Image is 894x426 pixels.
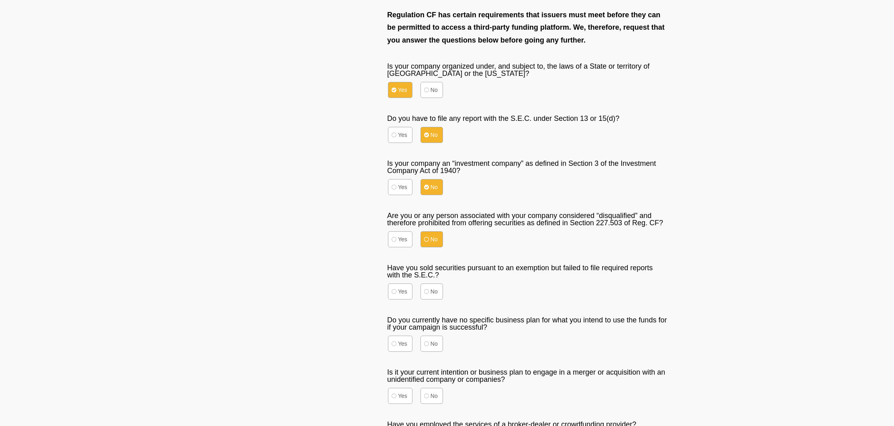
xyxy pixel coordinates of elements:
label: No [420,179,443,195]
label: Are you or any person associated with your company considered “disqualified” and therefore prohib... [387,212,667,226]
label: Yes [388,82,412,98]
label: Do you currently have no specific business plan for what you intend to use the funds for if your ... [387,316,667,331]
label: Yes [388,179,412,195]
label: No [420,388,443,404]
label: Yes [388,127,412,143]
label: Yes [388,283,412,300]
label: Is it your current intention or business plan to engage in a merger or acquisition with an uniden... [387,369,667,383]
label: No [420,283,443,300]
label: Yes [388,388,412,404]
label: No [420,127,443,143]
label: No [420,231,443,247]
label: Do you have to file any report with the S.E.C. under Section 13 or 15(d)? [387,115,667,122]
label: No [420,82,443,98]
label: No [420,336,443,352]
p: Regulation CF has certain requirements that issuers must meet before they can be permitted to acc... [387,9,667,47]
label: Yes [388,231,412,247]
label: Have you sold securities pursuant to an exemption but failed to file required reports with the S.... [387,264,667,279]
label: Yes [388,336,412,352]
label: Is your company an “investment company” as defined in Section 3 of the Investment Company Act of ... [387,160,667,174]
label: Is your company organized under, and subject to, the laws of a State or territory of [GEOGRAPHIC_... [387,63,667,77]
